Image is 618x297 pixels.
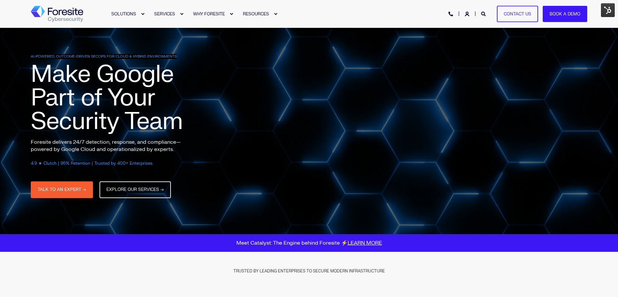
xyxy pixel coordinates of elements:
a: LEARN MORE [348,240,382,246]
span: RESOURCES [243,11,269,16]
span: SOLUTIONS [111,11,136,16]
img: Foresite logo, a hexagon shape of blues with a directional arrow to the right hand side, and the ... [31,6,83,22]
a: EXPLORE OUR SERVICES → [100,181,171,198]
a: Back to Home [31,6,83,22]
div: Expand WHY FORESITE [229,12,233,16]
div: Expand RESOURCES [274,12,278,16]
p: Foresite delivers 24/7 detection, response, and compliance—powered by Google Cloud and operationa... [31,139,194,153]
span: 4.9 ★ Clutch | 95% Retention | Trusted by 400+ Enterprises [31,161,153,166]
a: Contact Us [497,6,538,22]
span: TRUSTED BY LEADING ENTERPRISES TO SECURE MODERN INFRASTRUCTURE [233,269,385,274]
span: WHY FORESITE [193,11,225,16]
a: Open Search [481,11,487,16]
a: Login [465,11,471,16]
a: Book a Demo [543,6,587,22]
img: HubSpot Tools Menu Toggle [601,3,615,17]
span: Make Google Part of Your Security Team [31,59,183,137]
span: Meet Catalyst: The Engine behind Foresite ⚡️ [236,240,382,246]
div: Expand SOLUTIONS [141,12,145,16]
a: TALK TO AN EXPERT → [31,181,93,198]
span: AI-POWERED, OUTCOME-DRIVEN SECOPS FOR CLOUD & HYBRID ENVIRONMENTS [31,54,177,59]
div: Expand SERVICES [180,12,184,16]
